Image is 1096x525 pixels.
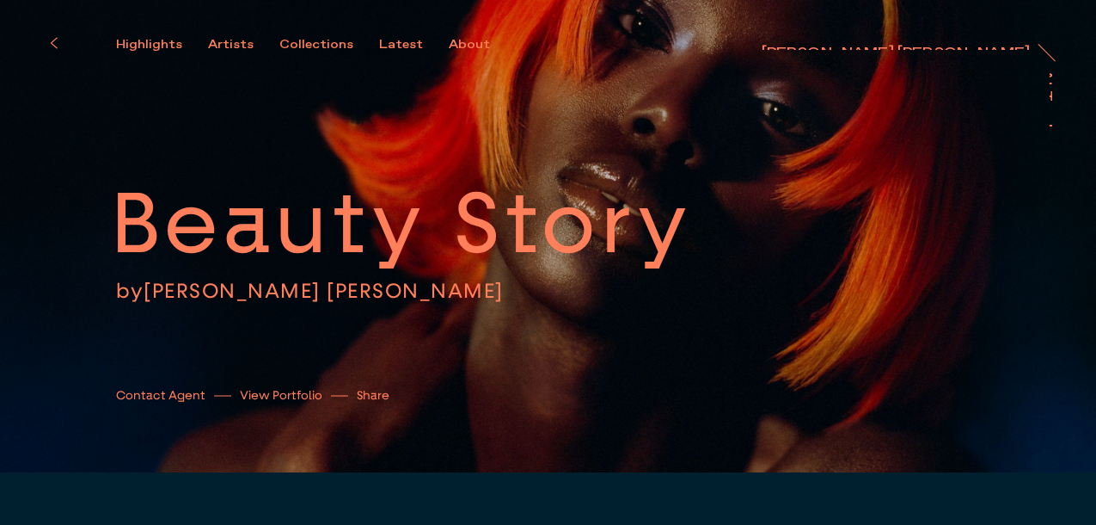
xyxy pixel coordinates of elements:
[111,170,808,277] h2: Beauty Story
[1039,70,1053,143] div: At Trayler
[279,37,353,52] div: Collections
[449,37,516,52] button: About
[762,33,1030,50] a: [PERSON_NAME] [PERSON_NAME]
[379,37,423,52] div: Latest
[240,386,322,405] a: View Portfolio
[116,386,205,405] a: Contact Agent
[116,277,144,303] span: by
[144,277,504,303] a: [PERSON_NAME] [PERSON_NAME]
[208,37,279,52] button: Artists
[208,37,254,52] div: Artists
[116,37,182,52] div: Highlights
[279,37,379,52] button: Collections
[379,37,449,52] button: Latest
[357,384,389,407] button: Share
[116,37,208,52] button: Highlights
[449,37,490,52] div: About
[1050,70,1067,140] a: At Trayler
